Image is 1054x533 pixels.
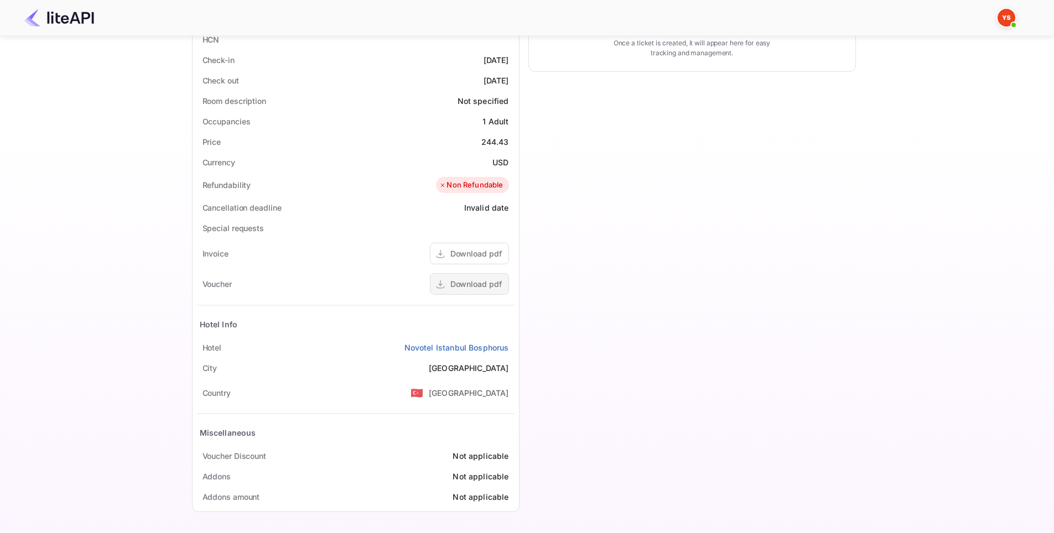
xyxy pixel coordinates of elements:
[453,491,508,503] div: Not applicable
[203,491,260,503] div: Addons amount
[484,54,509,66] div: [DATE]
[203,136,221,148] div: Price
[464,202,509,213] div: Invalid date
[404,342,509,353] a: Novotel Istanbul Bosphorus
[200,427,256,438] div: Miscellaneous
[605,38,780,58] p: Once a ticket is created, it will appear here for easy tracking and management.
[203,362,217,374] div: City
[203,95,266,107] div: Room description
[203,278,232,290] div: Voucher
[481,136,509,148] div: 244.43
[203,34,220,45] div: HCN
[203,387,231,399] div: Country
[203,202,282,213] div: Cancellation deadline
[411,383,423,403] span: United States
[203,75,239,86] div: Check out
[458,95,509,107] div: Not specified
[439,180,503,191] div: Non Refundable
[24,9,94,27] img: LiteAPI Logo
[203,450,266,462] div: Voucher Discount
[450,248,502,259] div: Download pdf
[203,156,235,168] div: Currency
[450,278,502,290] div: Download pdf
[203,342,222,353] div: Hotel
[484,75,509,86] div: [DATE]
[482,116,508,127] div: 1 Adult
[203,116,251,127] div: Occupancies
[429,387,509,399] div: [GEOGRAPHIC_DATA]
[203,471,231,482] div: Addons
[429,362,509,374] div: [GEOGRAPHIC_DATA]
[203,222,264,234] div: Special requests
[998,9,1015,27] img: Yandex Support
[203,248,229,259] div: Invoice
[453,450,508,462] div: Not applicable
[492,156,508,168] div: USD
[200,318,238,330] div: Hotel Info
[203,54,235,66] div: Check-in
[203,179,251,191] div: Refundability
[453,471,508,482] div: Not applicable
